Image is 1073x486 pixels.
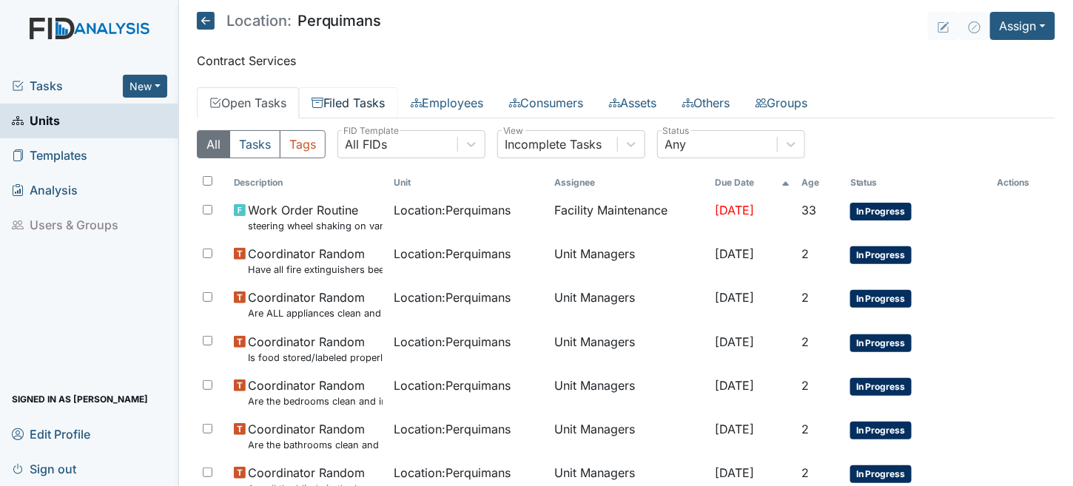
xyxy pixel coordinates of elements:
span: Sign out [12,457,76,480]
span: In Progress [850,378,912,396]
small: Are the bedrooms clean and in good repair? [249,394,383,408]
th: Assignee [549,170,710,195]
span: In Progress [850,290,912,308]
th: Toggle SortBy [388,170,549,195]
span: Templates [12,144,87,167]
a: Employees [398,87,497,118]
span: [DATE] [716,465,755,480]
button: All [197,130,230,158]
td: Unit Managers [549,371,710,414]
span: Coordinator Random Are ALL appliances clean and working properly? [249,288,383,320]
th: Toggle SortBy [228,170,388,195]
span: 2 [802,290,810,305]
span: 2 [802,334,810,349]
th: Toggle SortBy [710,170,796,195]
span: In Progress [850,203,912,220]
span: Signed in as [PERSON_NAME] [12,388,148,411]
th: Toggle SortBy [844,170,991,195]
a: Groups [743,87,821,118]
span: Location : Perquimans [394,333,511,351]
span: Location : Perquimans [394,245,511,263]
button: Tasks [229,130,280,158]
span: [DATE] [716,290,755,305]
td: Unit Managers [549,239,710,283]
div: All FIDs [346,135,388,153]
span: Location : Perquimans [394,288,511,306]
span: Coordinator Random Have all fire extinguishers been inspected? [249,245,383,277]
span: Work Order Routine steering wheel shaking on van [249,201,383,233]
a: Assets [596,87,670,118]
td: Unit Managers [549,414,710,458]
span: Edit Profile [12,422,90,445]
small: Is food stored/labeled properly? [249,351,383,365]
th: Toggle SortBy [796,170,844,195]
a: Open Tasks [197,87,299,118]
span: [DATE] [716,246,755,261]
span: Location : Perquimans [394,377,511,394]
input: Toggle All Rows Selected [203,176,212,186]
span: In Progress [850,246,912,264]
span: In Progress [850,422,912,439]
span: 2 [802,378,810,393]
th: Actions [991,170,1055,195]
small: Are the bathrooms clean and in good repair? [249,438,383,452]
div: Type filter [197,130,326,158]
span: 33 [802,203,817,217]
small: Are ALL appliances clean and working properly? [249,306,383,320]
span: Location : Perquimans [394,464,511,482]
button: Tags [280,130,326,158]
span: Location : Perquimans [394,201,511,219]
span: [DATE] [716,334,755,349]
span: Units [12,109,60,132]
span: In Progress [850,465,912,483]
a: Filed Tasks [299,87,398,118]
td: Unit Managers [549,327,710,371]
span: Coordinator Random Are the bathrooms clean and in good repair? [249,420,383,452]
p: Contract Services [197,52,1055,70]
small: steering wheel shaking on van [249,219,383,233]
div: Incomplete Tasks [505,135,602,153]
h5: Perquimans [197,12,382,30]
span: [DATE] [716,203,755,217]
button: Assign [990,12,1055,40]
span: 2 [802,246,810,261]
a: Consumers [497,87,596,118]
a: Others [670,87,743,118]
a: Tasks [12,77,123,95]
button: New [123,75,167,98]
div: Any [665,135,687,153]
span: Coordinator Random Are the bedrooms clean and in good repair? [249,377,383,408]
span: Coordinator Random Is food stored/labeled properly? [249,333,383,365]
small: Have all fire extinguishers been inspected? [249,263,383,277]
span: Location : Perquimans [394,420,511,438]
span: 2 [802,465,810,480]
span: [DATE] [716,422,755,436]
span: 2 [802,422,810,436]
span: In Progress [850,334,912,352]
td: Unit Managers [549,283,710,326]
span: Analysis [12,179,78,202]
td: Facility Maintenance [549,195,710,239]
span: Location: [226,13,292,28]
span: [DATE] [716,378,755,393]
